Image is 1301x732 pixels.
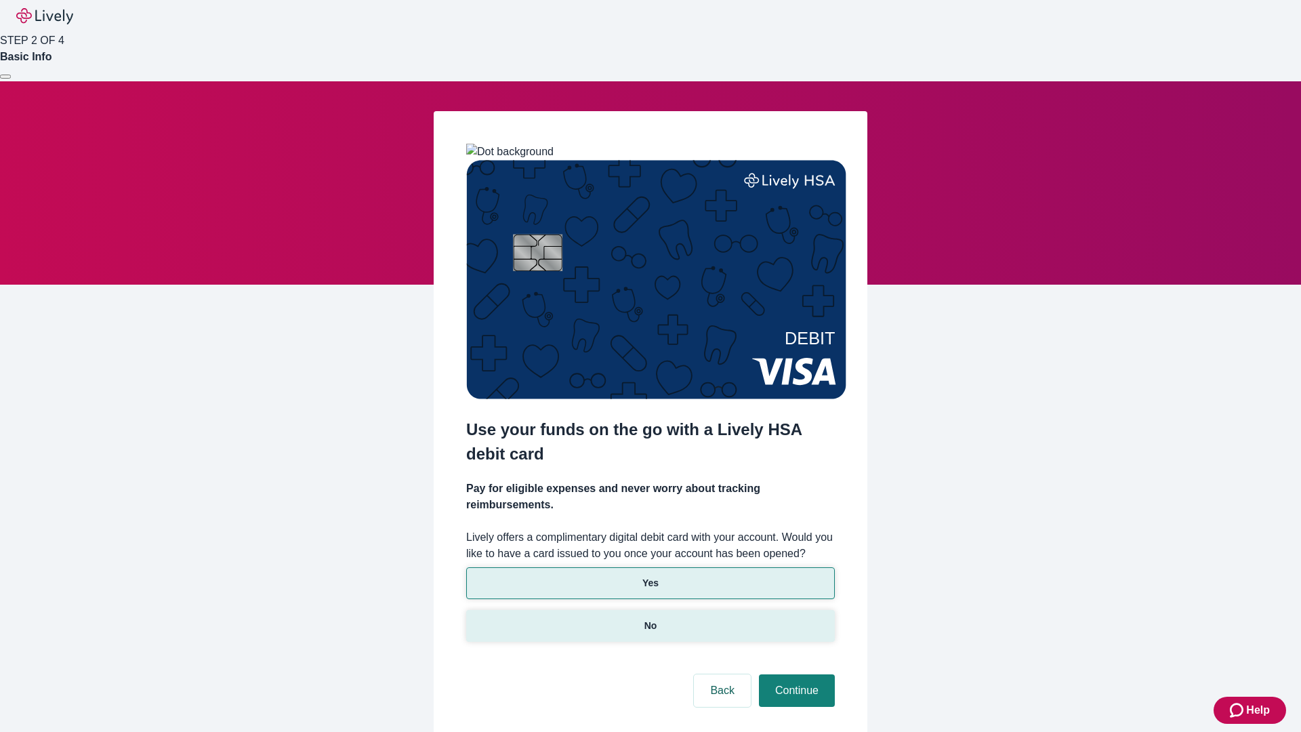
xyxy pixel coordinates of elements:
[694,674,751,707] button: Back
[1230,702,1246,718] svg: Zendesk support icon
[644,619,657,633] p: No
[16,8,73,24] img: Lively
[466,610,835,642] button: No
[642,576,659,590] p: Yes
[466,481,835,513] h4: Pay for eligible expenses and never worry about tracking reimbursements.
[466,529,835,562] label: Lively offers a complimentary digital debit card with your account. Would you like to have a card...
[466,144,554,160] img: Dot background
[759,674,835,707] button: Continue
[1214,697,1286,724] button: Zendesk support iconHelp
[466,418,835,466] h2: Use your funds on the go with a Lively HSA debit card
[466,567,835,599] button: Yes
[466,160,846,399] img: Debit card
[1246,702,1270,718] span: Help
